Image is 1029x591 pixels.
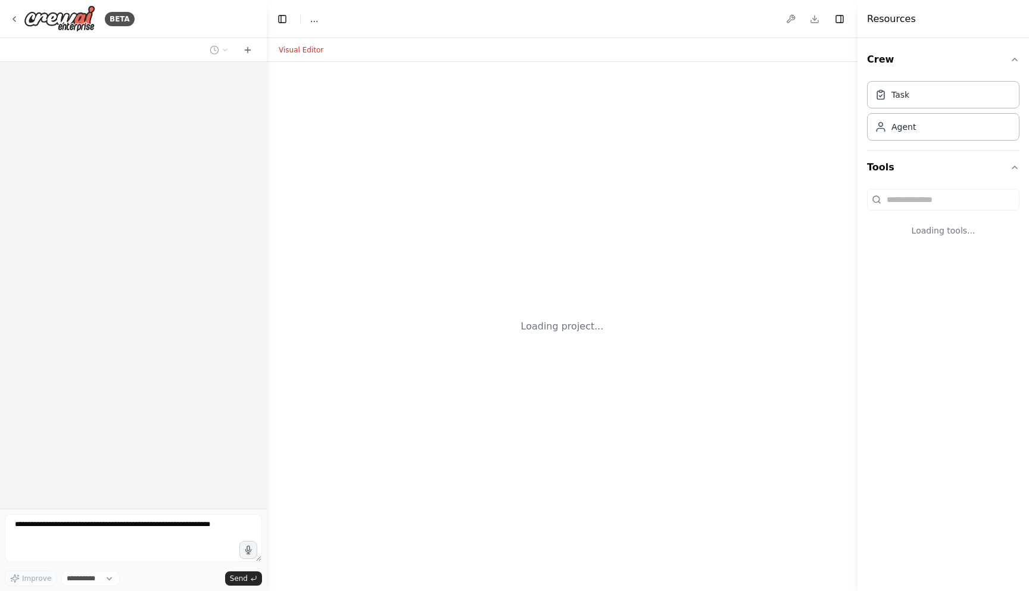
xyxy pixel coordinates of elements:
nav: breadcrumb [310,13,318,25]
button: Switch to previous chat [205,43,233,57]
button: Send [225,571,262,586]
button: Tools [867,151,1019,184]
button: Start a new chat [238,43,257,57]
button: Improve [5,571,57,586]
div: Tools [867,184,1019,256]
button: Hide right sidebar [831,11,848,27]
div: Loading project... [521,319,604,334]
h4: Resources [867,12,916,26]
button: Hide left sidebar [274,11,291,27]
button: Visual Editor [272,43,330,57]
div: BETA [105,12,135,26]
span: ... [310,13,318,25]
span: Send [230,574,248,583]
button: Crew [867,43,1019,76]
div: Task [891,89,909,101]
button: Click to speak your automation idea [239,541,257,559]
img: Logo [24,5,95,32]
span: Improve [22,574,51,583]
div: Agent [891,121,916,133]
div: Crew [867,76,1019,150]
div: Loading tools... [867,215,1019,246]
